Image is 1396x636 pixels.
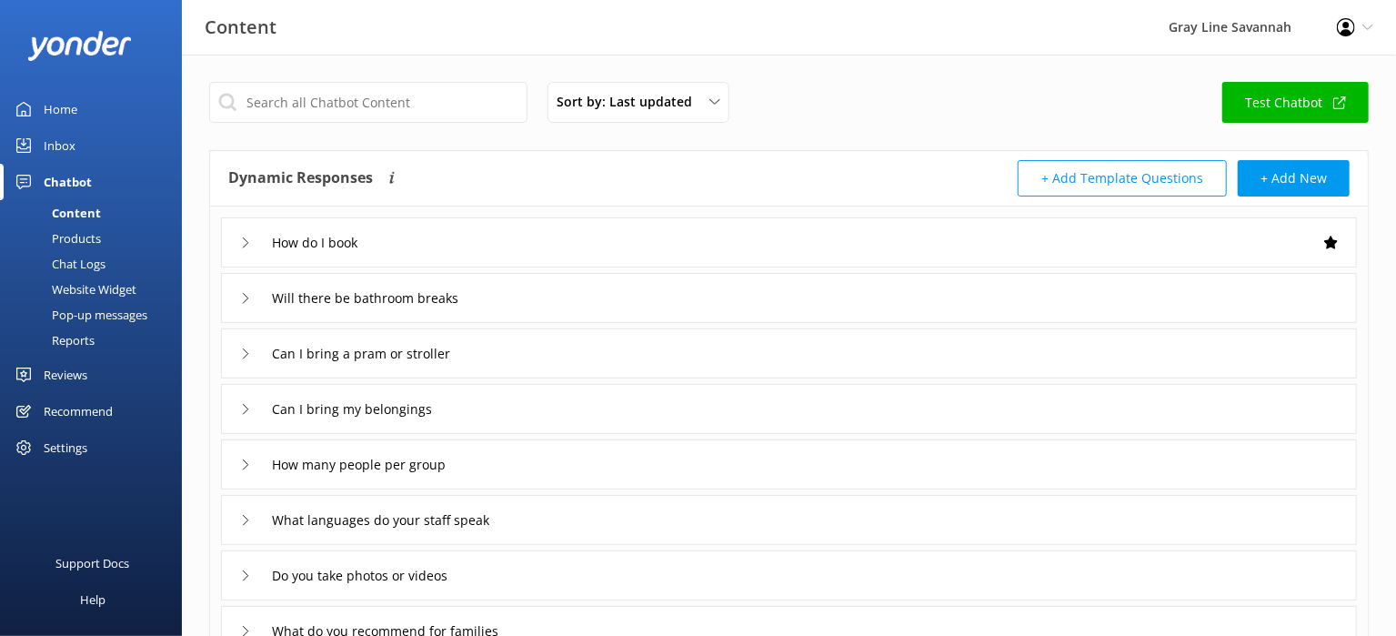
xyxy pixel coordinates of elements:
[11,226,101,251] div: Products
[11,277,182,302] a: Website Widget
[44,164,92,200] div: Chatbot
[11,251,182,277] a: Chat Logs
[11,226,182,251] a: Products
[44,393,113,429] div: Recommend
[11,251,105,277] div: Chat Logs
[44,357,87,393] div: Reviews
[228,160,373,197] h4: Dynamic Responses
[11,200,101,226] div: Content
[1018,160,1227,197] button: + Add Template Questions
[11,200,182,226] a: Content
[1238,160,1350,197] button: + Add New
[11,302,182,328] a: Pop-up messages
[557,92,703,112] span: Sort by: Last updated
[44,127,75,164] div: Inbox
[44,429,87,466] div: Settings
[209,82,527,123] input: Search all Chatbot Content
[27,31,132,61] img: yonder-white-logo.png
[11,277,136,302] div: Website Widget
[11,328,182,353] a: Reports
[11,328,95,353] div: Reports
[44,91,77,127] div: Home
[56,545,130,581] div: Support Docs
[205,13,276,42] h3: Content
[11,302,147,328] div: Pop-up messages
[1222,82,1369,123] a: Test Chatbot
[80,581,105,618] div: Help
